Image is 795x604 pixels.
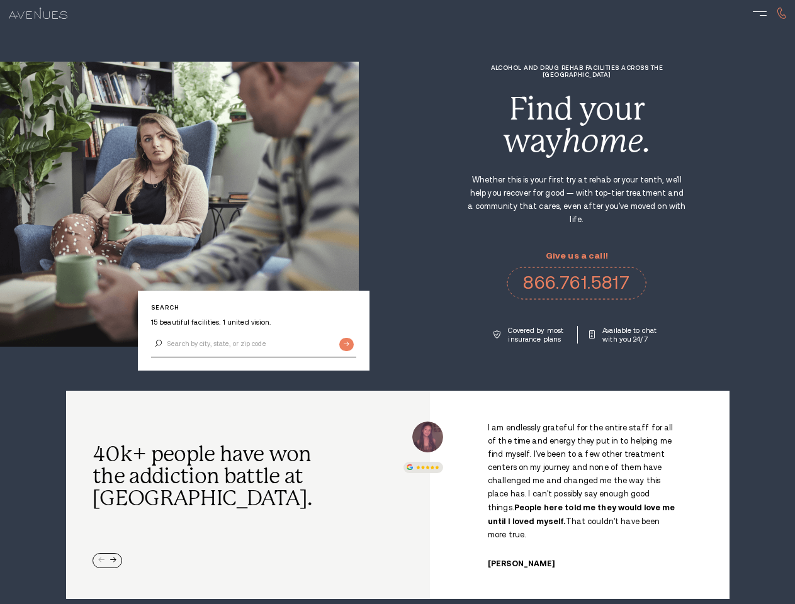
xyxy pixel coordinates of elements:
div: Find your way [466,93,687,157]
div: Next slide [110,557,116,564]
p: I am endlessly grateful for the entire staff for all of the time and energy they put in to helpin... [488,422,680,542]
div: / [447,422,711,568]
p: Give us a call! [507,251,646,260]
cite: [PERSON_NAME] [488,559,555,568]
p: Covered by most insurance plans [508,326,565,344]
h2: 40k+ people have won the addiction battle at [GEOGRAPHIC_DATA]. [93,444,320,510]
a: Covered by most insurance plans [493,326,565,344]
p: Available to chat with you 24/7 [602,326,660,344]
strong: People here told me they would love me until I loved myself. [488,503,675,526]
input: Submit [339,338,354,351]
p: 15 beautiful facilities. 1 united vision. [151,318,356,327]
p: Search [151,304,356,311]
h1: Alcohol and Drug Rehab Facilities across the [GEOGRAPHIC_DATA] [466,64,687,78]
input: Search by city, state, or zip code [151,331,356,357]
p: Whether this is your first try at rehab or your tenth, we'll help you recover for good — with top... [466,174,687,226]
a: 866.761.5817 [507,267,646,299]
i: home. [562,123,650,159]
a: Available to chat with you 24/7 [589,326,660,344]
